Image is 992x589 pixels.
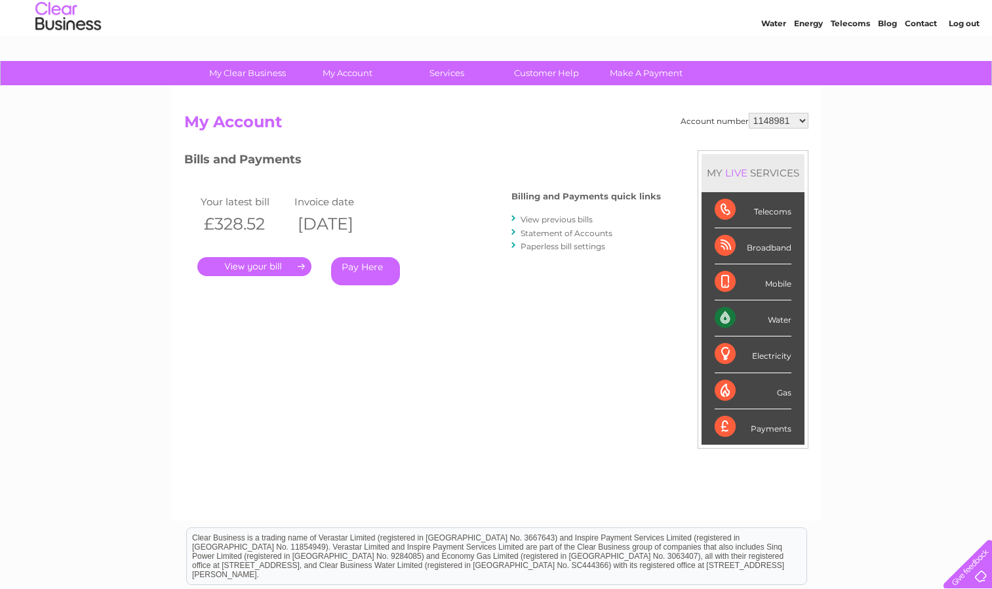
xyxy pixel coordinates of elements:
[681,113,808,129] div: Account number
[878,56,897,66] a: Blog
[761,56,786,66] a: Water
[715,192,791,228] div: Telecoms
[197,257,311,276] a: .
[393,61,501,85] a: Services
[184,113,808,138] h2: My Account
[193,61,302,85] a: My Clear Business
[187,7,806,64] div: Clear Business is a trading name of Verastar Limited (registered in [GEOGRAPHIC_DATA] No. 3667643...
[291,211,386,237] th: [DATE]
[905,56,937,66] a: Contact
[331,257,400,285] a: Pay Here
[521,214,593,224] a: View previous bills
[35,34,102,74] img: logo.png
[492,61,601,85] a: Customer Help
[197,193,292,211] td: Your latest bill
[715,264,791,300] div: Mobile
[831,56,870,66] a: Telecoms
[745,7,835,23] a: 0333 014 3131
[715,300,791,336] div: Water
[511,192,661,201] h4: Billing and Payments quick links
[715,336,791,373] div: Electricity
[723,167,750,179] div: LIVE
[197,211,292,237] th: £328.52
[702,154,804,192] div: MY SERVICES
[715,373,791,409] div: Gas
[521,228,612,238] a: Statement of Accounts
[794,56,823,66] a: Energy
[521,241,605,251] a: Paperless bill settings
[291,193,386,211] td: Invoice date
[715,409,791,445] div: Payments
[592,61,700,85] a: Make A Payment
[293,61,401,85] a: My Account
[949,56,980,66] a: Log out
[715,228,791,264] div: Broadband
[184,150,661,173] h3: Bills and Payments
